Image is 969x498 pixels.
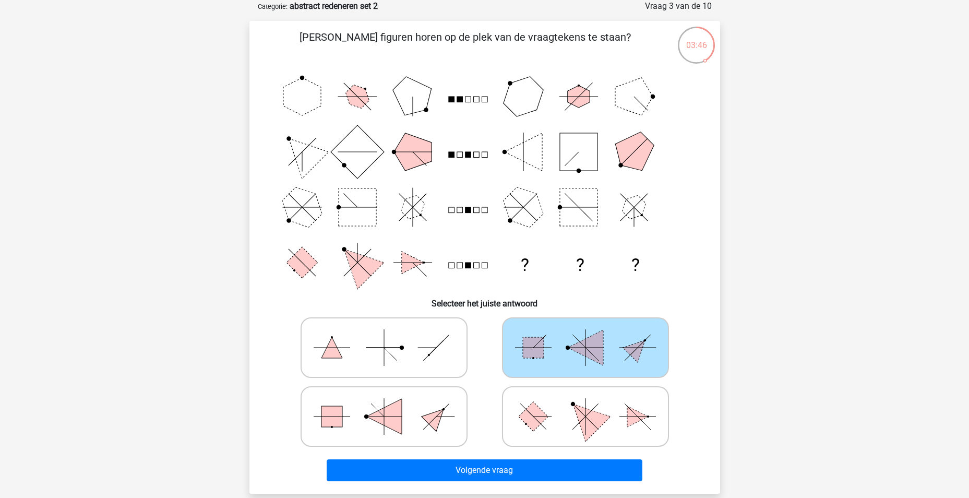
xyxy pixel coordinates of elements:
strong: abstract redeneren set 2 [290,1,378,11]
div: 03:46 [677,26,716,52]
h6: Selecteer het juiste antwoord [266,290,703,309]
text: ? [520,255,529,275]
small: Categorie: [258,3,288,10]
button: Volgende vraag [327,459,642,481]
p: [PERSON_NAME] figuren horen op de plek van de vraagtekens te staan? [266,29,664,61]
text: ? [576,255,584,275]
text: ? [631,255,640,275]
